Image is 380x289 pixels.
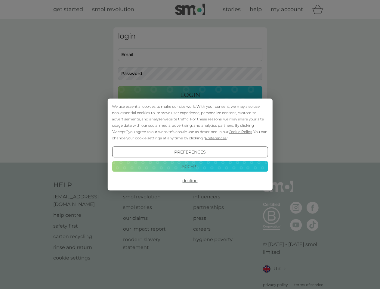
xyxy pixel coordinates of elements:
[107,99,272,191] div: Cookie Consent Prompt
[112,161,268,172] button: Accept
[112,103,268,141] div: We use essential cookies to make our site work. With your consent, we may also use non-essential ...
[229,129,252,134] span: Cookie Policy
[205,136,227,140] span: Preferences
[112,147,268,157] button: Preferences
[112,175,268,186] button: Decline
